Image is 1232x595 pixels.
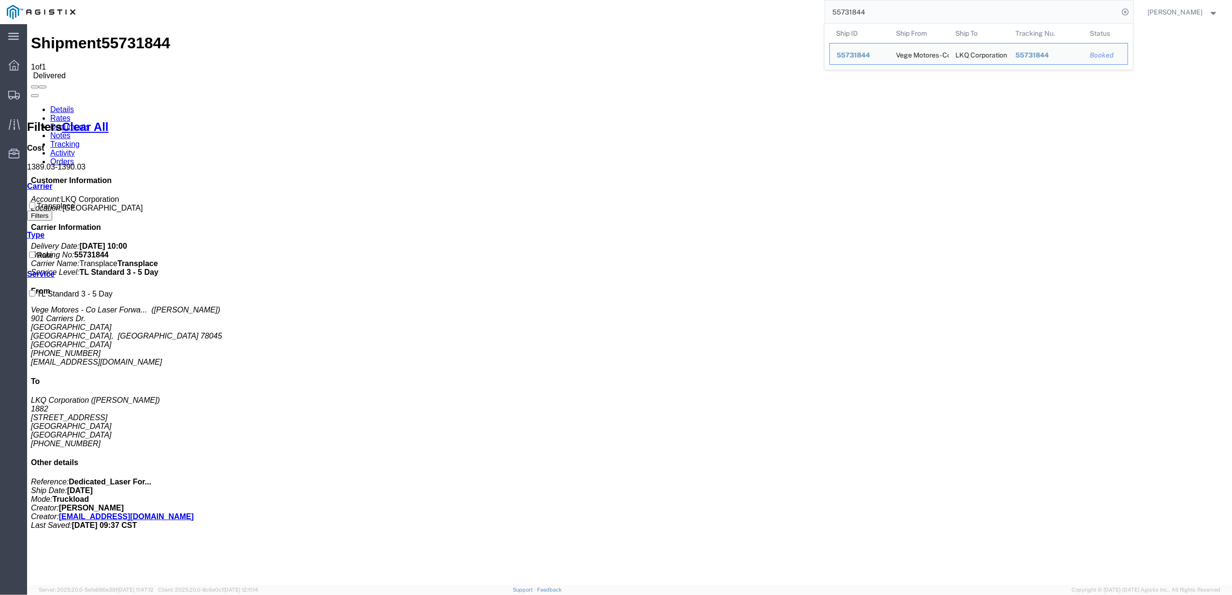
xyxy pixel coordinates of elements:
img: logo [7,5,75,19]
b: TL Standard 3 - 5 Day [53,244,131,252]
th: Tracking Nu. [1008,24,1083,43]
address: Vege Motores - Co Laser Forwarding INC. [4,282,1201,342]
div: Vege Motores - Co Laser Forwarding INC. [896,43,942,64]
span: Server: 2025.20.0-5efa686e39f [39,587,154,593]
h4: From [4,263,1201,271]
input: Rate [2,227,8,234]
button: [PERSON_NAME] [1147,6,1219,18]
table: Search Results [829,24,1133,70]
div: Booked [1090,50,1121,60]
th: Status [1083,24,1128,43]
span: Jorge Hinojosa [1148,7,1203,17]
address: LKQ Corporation ([PERSON_NAME]) 1882 [STREET_ADDRESS] [GEOGRAPHIC_DATA] [PHONE_NUMBER] [4,372,1201,424]
div: 55731844 [837,50,883,60]
span: 1390.03 [30,139,58,147]
h4: To [4,353,1201,362]
th: Ship ID [829,24,889,43]
a: Support [513,587,537,593]
a: Feedback [537,587,562,593]
th: Ship From [889,24,949,43]
span: 55731844 [837,51,870,59]
iframe: FS Legacy Container [27,24,1232,585]
div: 55731844 [1015,50,1076,60]
input: Transplace [2,178,8,184]
span: Client: 2025.20.0-8c6e0cf [158,587,258,593]
a: Clear All [35,96,81,109]
a: [EMAIL_ADDRESS][DOMAIN_NAME] [32,488,167,496]
div: LKQ Corporation [956,43,1002,64]
span: [DATE] 11:47:12 [117,587,154,593]
span: [DATE] 12:11:14 [223,587,258,593]
input: TL Standard 3 - 5 Day [2,266,8,272]
span: Copyright © [DATE]-[DATE] Agistix Inc., All Rights Reserved [1072,586,1220,594]
b: Transplace [90,235,131,243]
b: [DATE] 10:00 [52,218,100,226]
h4: Other details [4,434,1201,443]
th: Ship To [949,24,1009,43]
input: Search for shipment number, reference number [825,0,1119,24]
span: 55731844 [1015,51,1048,59]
